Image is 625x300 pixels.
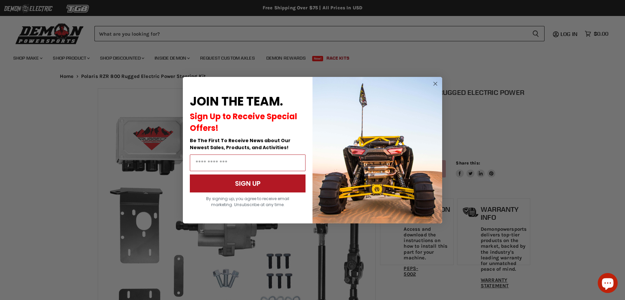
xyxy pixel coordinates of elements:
span: JOIN THE TEAM. [190,93,283,110]
span: Be The First To Receive News about Our Newest Sales, Products, and Activities! [190,137,291,151]
inbox-online-store-chat: Shopify online store chat [596,273,620,295]
button: Close dialog [431,80,439,88]
img: a9095488-b6e7-41ba-879d-588abfab540b.jpeg [312,77,442,223]
input: Email Address [190,154,306,171]
span: Sign Up to Receive Special Offers! [190,111,297,134]
button: SIGN UP [190,174,306,192]
span: By signing up, you agree to receive email marketing. Unsubscribe at any time. [206,196,289,207]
